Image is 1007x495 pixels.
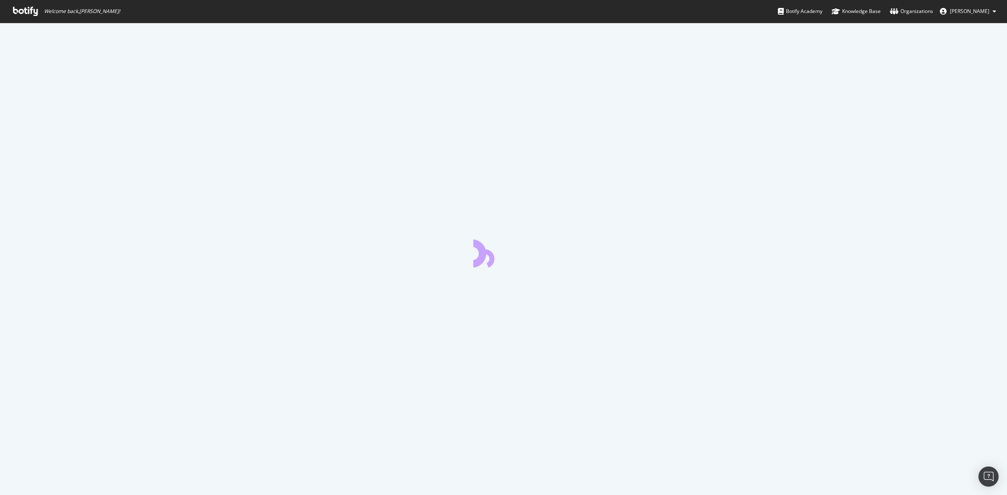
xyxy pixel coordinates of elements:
[473,237,534,267] div: animation
[832,7,881,16] div: Knowledge Base
[44,8,120,15] span: Welcome back, [PERSON_NAME] !
[950,8,989,15] span: Steffie Kronek
[933,5,1003,18] button: [PERSON_NAME]
[978,466,999,487] div: Open Intercom Messenger
[890,7,933,16] div: Organizations
[778,7,822,16] div: Botify Academy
